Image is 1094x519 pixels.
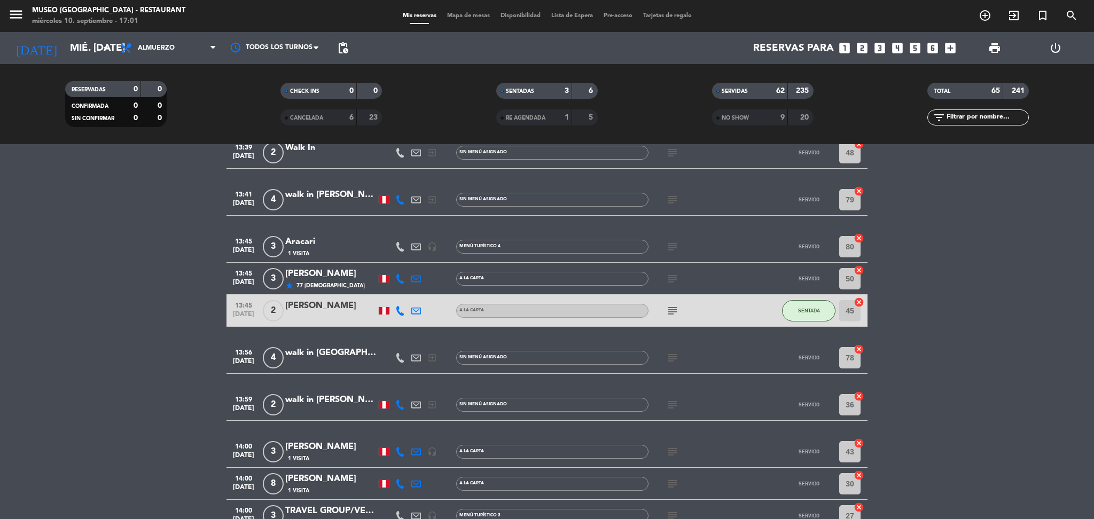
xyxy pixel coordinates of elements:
span: Menú turístico 3 [459,513,501,517]
span: Sin menú asignado [459,197,507,201]
span: [DATE] [230,279,257,291]
span: [DATE] [230,311,257,323]
span: 77 [DEMOGRAPHIC_DATA] [296,281,365,290]
i: subject [666,351,679,364]
i: looks_one [838,41,851,55]
i: add_circle_outline [979,9,991,22]
span: SERVIDO [799,481,819,486]
div: walk in [PERSON_NAME] [285,188,376,202]
span: [DATE] [230,452,257,464]
strong: 6 [589,87,595,95]
i: cancel [854,438,864,449]
span: 3 [263,236,284,257]
span: Tarjetas de regalo [638,13,697,19]
i: subject [666,193,679,206]
i: exit_to_app [427,353,437,363]
strong: 62 [776,87,785,95]
i: [DATE] [8,36,65,60]
div: [PERSON_NAME] [285,440,376,454]
i: arrow_drop_down [99,42,112,54]
span: SENTADA [798,308,820,313]
span: 14:00 [230,504,257,516]
button: SERVIDO [782,394,835,415]
span: 1 Visita [288,249,309,258]
span: 2 [263,394,284,415]
strong: 6 [349,114,354,121]
span: SERVIDO [799,513,819,518]
strong: 0 [349,87,354,95]
button: SERVIDO [782,189,835,210]
span: 13:39 [230,140,257,153]
i: cancel [854,233,864,243]
span: RESERVADAS [72,87,106,92]
i: exit_to_app [427,148,437,158]
i: exit_to_app [1007,9,1020,22]
span: A la Carta [459,449,484,453]
span: 8 [263,473,284,494]
strong: 0 [134,102,138,109]
i: subject [666,240,679,253]
span: 4 [263,189,284,210]
strong: 23 [369,114,380,121]
span: Sin menú asignado [459,402,507,406]
span: A la Carta [459,308,484,312]
strong: 0 [134,114,138,122]
span: Mapa de mesas [442,13,495,19]
span: 4 [263,347,284,368]
span: SENTADAS [506,89,534,94]
span: 13:59 [230,392,257,405]
span: CANCELADA [290,115,323,121]
i: cancel [854,186,864,196]
span: SERVIDAS [722,89,748,94]
i: filter_list [933,111,945,124]
i: cancel [854,391,864,402]
i: subject [666,146,679,159]
i: subject [666,445,679,458]
span: SERVIDO [799,196,819,202]
span: 13:45 [230,298,257,311]
div: [PERSON_NAME] [285,267,376,281]
div: walk in [PERSON_NAME] [285,393,376,407]
strong: 1 [565,114,569,121]
strong: 20 [800,114,811,121]
span: RE AGENDADA [506,115,545,121]
div: Aracari [285,235,376,249]
strong: 5 [589,114,595,121]
strong: 241 [1012,87,1027,95]
i: turned_in_not [1036,9,1049,22]
span: SIN CONFIRMAR [72,116,114,121]
i: looks_5 [908,41,922,55]
span: [DATE] [230,153,257,165]
span: 1 Visita [288,486,309,495]
span: Reservas para [753,42,834,54]
i: cancel [854,502,864,513]
i: looks_4 [890,41,904,55]
i: menu [8,6,24,22]
span: SERVIDO [799,449,819,454]
i: search [1065,9,1078,22]
div: LOG OUT [1025,32,1086,64]
i: looks_6 [926,41,940,55]
span: print [988,42,1001,54]
span: Mis reservas [397,13,442,19]
button: SERVIDO [782,268,835,289]
button: SERVIDO [782,473,835,494]
input: Filtrar por nombre... [945,112,1028,123]
span: 2 [263,300,284,321]
span: A la Carta [459,276,484,280]
i: exit_to_app [427,195,437,205]
i: headset_mic [427,447,437,457]
button: SERVIDO [782,236,835,257]
div: miércoles 10. septiembre - 17:01 [32,16,185,27]
span: Almuerzo [138,44,175,52]
strong: 0 [134,85,138,93]
span: [DATE] [230,358,257,370]
span: SERVIDO [799,402,819,407]
span: CONFIRMADA [72,104,108,109]
i: star [285,281,294,290]
span: 1 Visita [288,454,309,463]
i: looks_two [855,41,869,55]
span: 14:00 [230,439,257,452]
span: NO SHOW [722,115,749,121]
strong: 3 [565,87,569,95]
